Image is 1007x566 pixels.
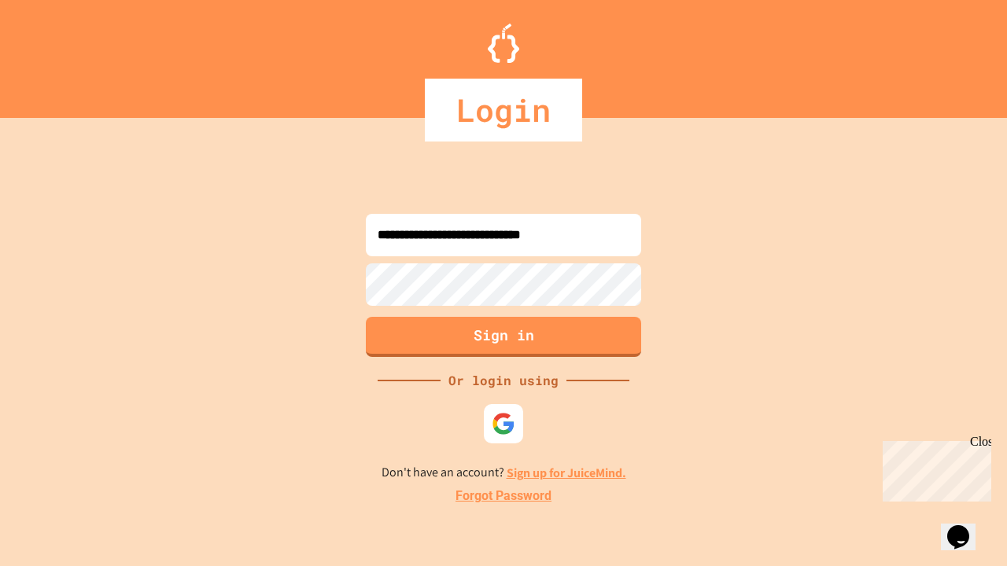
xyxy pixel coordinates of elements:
[425,79,582,141] div: Login
[492,412,515,436] img: google-icon.svg
[366,317,641,357] button: Sign in
[456,487,551,505] a: Forgot Password
[382,463,626,483] p: Don't have an account?
[6,6,109,100] div: Chat with us now!Close
[941,503,991,550] iframe: chat widget
[441,371,566,390] div: Or login using
[488,24,519,63] img: Logo.svg
[876,435,991,502] iframe: chat widget
[507,465,626,481] a: Sign up for JuiceMind.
